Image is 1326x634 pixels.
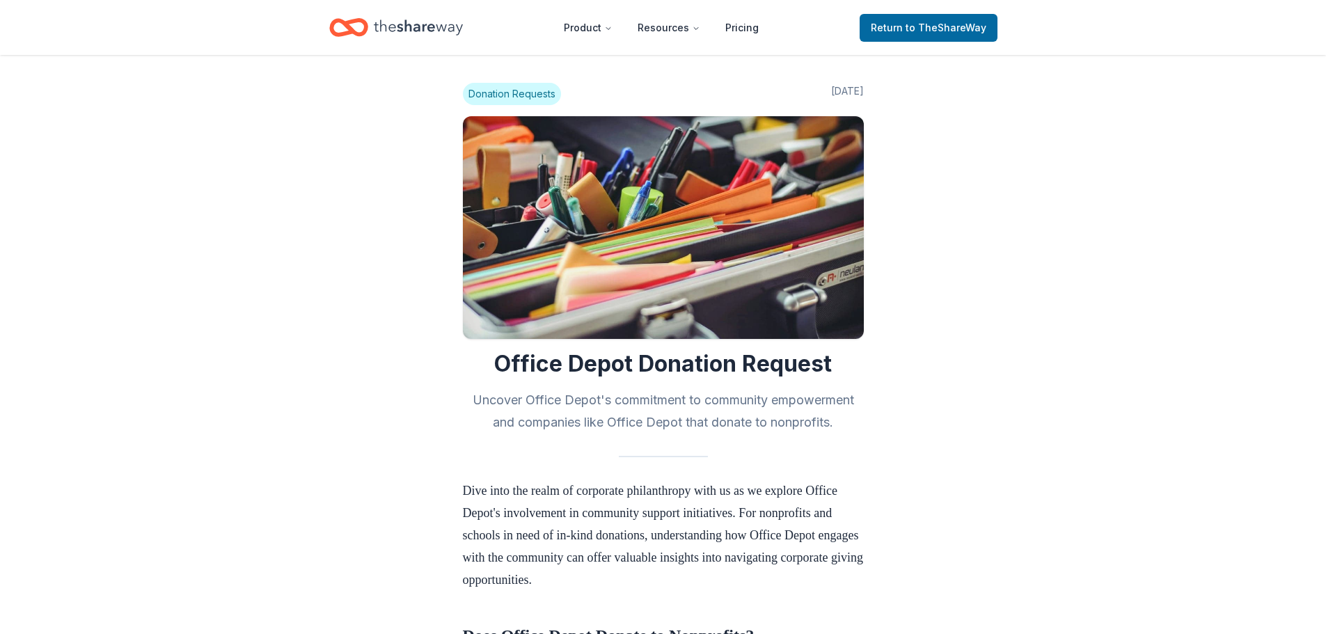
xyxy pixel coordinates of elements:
a: Returnto TheShareWay [860,14,997,42]
button: Resources [626,14,711,42]
img: Image for Office Depot Donation Request [463,116,864,339]
span: Donation Requests [463,83,561,105]
h1: Office Depot Donation Request [463,350,864,378]
nav: Main [553,11,770,44]
span: Return [871,19,986,36]
span: to TheShareWay [906,22,986,33]
p: Dive into the realm of corporate philanthropy with us as we explore Office Depot's involvement in... [463,480,864,591]
a: Home [329,11,463,44]
span: [DATE] [831,83,864,105]
a: Pricing [714,14,770,42]
h2: Uncover Office Depot's commitment to community empowerment and companies like Office Depot that d... [463,389,864,434]
button: Product [553,14,624,42]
